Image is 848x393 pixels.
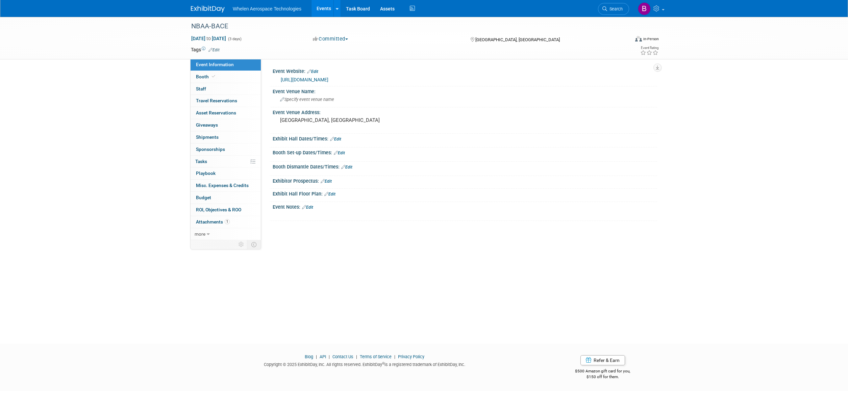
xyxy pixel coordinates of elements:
span: Giveaways [196,122,218,128]
span: Tasks [195,159,207,164]
span: | [354,354,359,359]
a: Edit [334,151,345,155]
span: [GEOGRAPHIC_DATA], [GEOGRAPHIC_DATA] [475,37,560,42]
sup: ® [382,362,384,365]
span: | [327,354,331,359]
a: Blog [305,354,313,359]
a: Tasks [191,156,261,167]
a: Giveaways [191,119,261,131]
span: Shipments [196,134,219,140]
div: Event Venue Address: [273,107,657,116]
a: Playbook [191,167,261,179]
a: Asset Reservations [191,107,261,119]
a: [URL][DOMAIN_NAME] [281,77,328,82]
div: $150 off for them. [548,374,657,380]
div: Event Notes: [273,202,657,211]
td: Personalize Event Tab Strip [235,240,247,249]
a: Staff [191,83,261,95]
span: [DATE] [DATE] [191,35,226,42]
a: Edit [324,192,335,196]
div: Booth Set-up Dates/Times: [273,148,657,156]
div: $500 Amazon gift card for you, [548,364,657,379]
span: Misc. Expenses & Credits [196,183,249,188]
a: Travel Reservations [191,95,261,107]
div: NBAA-BACE [189,20,619,32]
a: Misc. Expenses & Credits [191,180,261,191]
div: Event Rating [640,46,658,50]
span: Event Information [196,62,234,67]
i: Booth reservation complete [212,75,215,78]
img: ExhibitDay [191,6,225,12]
td: Tags [191,46,220,53]
span: Booth [196,74,217,79]
span: | [393,354,397,359]
div: Exhibitor Prospectus: [273,176,657,185]
a: Event Information [191,59,261,71]
a: Shipments [191,131,261,143]
pre: [GEOGRAPHIC_DATA], [GEOGRAPHIC_DATA] [280,117,425,123]
span: to [205,36,212,41]
img: Format-Inperson.png [635,36,642,42]
a: ROI, Objectives & ROO [191,204,261,216]
button: Committed [310,35,351,43]
span: (3 days) [227,37,242,41]
a: Edit [208,48,220,52]
a: Refer & Earn [580,355,625,365]
div: Copyright © 2025 ExhibitDay, Inc. All rights reserved. ExhibitDay is a registered trademark of Ex... [191,360,538,368]
span: Budget [196,195,211,200]
div: Event Venue Name: [273,86,657,95]
a: Privacy Policy [398,354,424,359]
a: more [191,228,261,240]
div: Event Website: [273,66,657,75]
a: Sponsorships [191,143,261,155]
a: Edit [302,205,313,210]
a: Edit [330,137,341,141]
div: Booth Dismantle Dates/Times: [273,162,657,171]
span: Attachments [196,219,230,225]
a: Edit [341,165,352,169]
td: Toggle Event Tabs [247,240,261,249]
a: Edit [307,69,318,74]
div: Exhibit Hall Dates/Times: [273,134,657,142]
span: Staff [196,86,206,91]
a: Contact Us [332,354,353,359]
span: Travel Reservations [196,98,237,103]
a: Budget [191,192,261,204]
span: ROI, Objectives & ROO [196,207,241,212]
a: Terms of Service [360,354,392,359]
span: 1 [225,219,230,224]
span: | [314,354,319,359]
a: API [320,354,326,359]
div: In-Person [643,36,659,42]
a: Edit [321,179,332,184]
span: Whelen Aerospace Technologies [233,6,301,11]
a: Attachments1 [191,216,261,228]
span: Asset Reservations [196,110,236,115]
span: Sponsorships [196,147,225,152]
a: Search [598,3,629,15]
span: Search [607,6,623,11]
img: Bree Wheeler [638,2,651,15]
div: Event Format [589,35,659,45]
span: more [195,231,205,237]
span: Specify event venue name [280,97,334,102]
a: Booth [191,71,261,83]
div: Exhibit Hall Floor Plan: [273,189,657,198]
span: Playbook [196,171,216,176]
